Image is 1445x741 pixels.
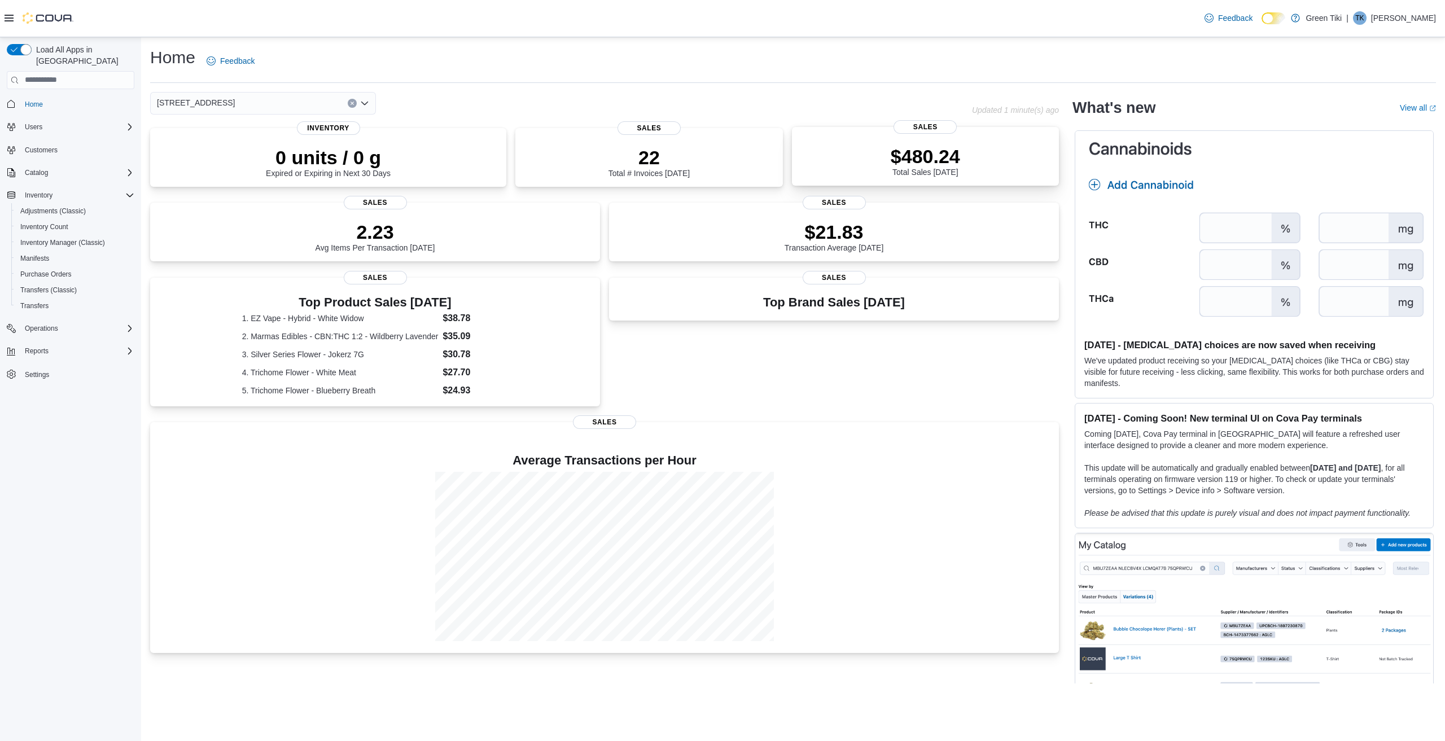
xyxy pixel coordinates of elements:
button: Home [2,96,139,112]
span: Customers [20,143,134,157]
span: Users [20,120,134,134]
a: Purchase Orders [16,268,76,281]
span: Sales [894,120,957,134]
p: 2.23 [316,221,435,243]
div: Tim Keating [1353,11,1367,25]
button: Catalog [2,165,139,181]
span: Catalog [20,166,134,179]
p: We've updated product receiving so your [MEDICAL_DATA] choices (like THCa or CBG) stay visible fo... [1084,355,1424,389]
span: Adjustments (Classic) [20,207,86,216]
a: Transfers (Classic) [16,283,81,297]
h3: Top Brand Sales [DATE] [763,296,905,309]
span: Inventory Count [16,220,134,234]
span: Inventory [297,121,360,135]
span: Inventory Manager (Classic) [16,236,134,249]
button: Open list of options [360,99,369,108]
button: Transfers [11,298,139,314]
dt: 5. Trichome Flower - Blueberry Breath [242,385,439,396]
span: Customers [25,146,58,155]
button: Customers [2,142,139,158]
input: Dark Mode [1262,12,1285,24]
p: $480.24 [891,145,960,168]
span: Home [25,100,43,109]
span: Purchase Orders [20,270,72,279]
a: View allExternal link [1400,103,1436,112]
a: Customers [20,143,62,157]
span: Catalog [25,168,48,177]
span: Inventory Manager (Classic) [20,238,105,247]
dt: 1. EZ Vape - Hybrid - White Widow [242,313,439,324]
span: Transfers [20,301,49,310]
dt: 4. Trichome Flower - White Meat [242,367,439,378]
span: Reports [25,347,49,356]
a: Inventory Count [16,220,73,234]
a: Manifests [16,252,54,265]
button: Inventory [2,187,139,203]
a: Home [20,98,47,111]
span: Operations [25,324,58,333]
span: Settings [20,367,134,381]
button: Reports [2,343,139,359]
img: Cova [23,12,73,24]
button: Adjustments (Classic) [11,203,139,219]
a: Feedback [202,50,259,72]
span: Sales [344,196,407,209]
span: Dark Mode [1262,24,1262,25]
dt: 2. Marmas Edibles - CBN:THC 1:2 - Wildberry Lavender [242,331,439,342]
dd: $38.78 [443,312,508,325]
button: Reports [20,344,53,358]
span: Transfers (Classic) [20,286,77,295]
button: Users [20,120,47,134]
h1: Home [150,46,195,69]
span: Load All Apps in [GEOGRAPHIC_DATA] [32,44,134,67]
p: $21.83 [785,221,884,243]
p: 22 [608,146,690,169]
dd: $30.78 [443,348,508,361]
button: Clear input [348,99,357,108]
span: Feedback [220,55,255,67]
span: Transfers [16,299,134,313]
span: Operations [20,322,134,335]
span: Sales [803,196,866,209]
div: Total # Invoices [DATE] [608,146,690,178]
p: Coming [DATE], Cova Pay terminal in [GEOGRAPHIC_DATA] will feature a refreshed user interface des... [1084,428,1424,451]
strong: [DATE] and [DATE] [1310,463,1381,472]
h3: [DATE] - Coming Soon! New terminal UI on Cova Pay terminals [1084,413,1424,424]
div: Expired or Expiring in Next 30 Days [266,146,391,178]
button: Manifests [11,251,139,266]
span: Sales [344,271,407,284]
button: Transfers (Classic) [11,282,139,298]
div: Transaction Average [DATE] [785,221,884,252]
span: Sales [573,415,636,429]
a: Transfers [16,299,53,313]
a: Feedback [1200,7,1257,29]
span: Transfers (Classic) [16,283,134,297]
em: Please be advised that this update is purely visual and does not impact payment functionality. [1084,508,1411,518]
p: [PERSON_NAME] [1371,11,1436,25]
span: Inventory [20,188,134,202]
dd: $27.70 [443,366,508,379]
span: Reports [20,344,134,358]
span: Inventory [25,191,52,200]
p: This update will be automatically and gradually enabled between , for all terminals operating on ... [1084,462,1424,496]
svg: External link [1429,105,1436,112]
button: Inventory Count [11,219,139,235]
button: Inventory Manager (Classic) [11,235,139,251]
a: Adjustments (Classic) [16,204,90,218]
p: 0 units / 0 g [266,146,391,169]
button: Operations [20,322,63,335]
span: Users [25,122,42,131]
button: Catalog [20,166,52,179]
button: Purchase Orders [11,266,139,282]
a: Inventory Manager (Classic) [16,236,110,249]
dd: $35.09 [443,330,508,343]
nav: Complex example [7,91,134,412]
span: TK [1355,11,1364,25]
span: Sales [618,121,681,135]
span: Sales [803,271,866,284]
span: Purchase Orders [16,268,134,281]
h3: [DATE] - [MEDICAL_DATA] choices are now saved when receiving [1084,339,1424,350]
button: Settings [2,366,139,382]
span: Manifests [20,254,49,263]
span: Settings [25,370,49,379]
